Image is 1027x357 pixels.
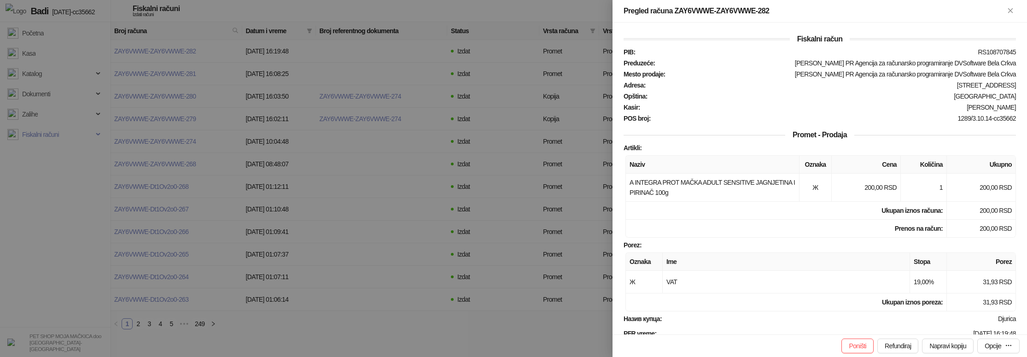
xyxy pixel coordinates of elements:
span: Fiskalni račun [790,35,850,43]
div: [GEOGRAPHIC_DATA] [648,93,1017,100]
strong: Prenos na račun : [895,225,943,232]
div: RS108707845 [636,48,1017,56]
strong: Artikli : [624,144,642,152]
div: [PERSON_NAME] PR Agencija za računarsko programiranje DVSoftware Bela Crkva [666,70,1017,78]
strong: Ukupan iznos računa : [881,207,943,214]
strong: PFR vreme : [624,330,656,337]
span: Promet - Prodaja [785,131,854,139]
div: [DATE] 16:19:48 [657,330,1017,337]
strong: POS broj : [624,115,651,122]
td: 1 [901,174,947,202]
td: A INTEGRA PROT MAČKA ADULT SENSITIVE JAGNJETINA I PIRINAČ 100g [626,174,799,202]
td: VAT [663,271,910,293]
td: 200,00 RSD [947,202,1016,220]
strong: Назив купца : [624,315,662,322]
strong: Kasir : [624,104,640,111]
strong: Mesto prodaje : [624,70,665,78]
td: 31,93 RSD [947,271,1016,293]
strong: PIB : [624,48,635,56]
div: [PERSON_NAME] PR Agencija za računarsko programiranje DVSoftware Bela Crkva [656,59,1017,67]
div: Pregled računa ZAY6VWWE-ZAY6VWWE-282 [624,6,1005,17]
strong: Porez : [624,241,642,249]
strong: Preduzeće : [624,59,655,67]
td: 19,00% [910,271,947,293]
td: 200,00 RSD [832,174,901,202]
div: [STREET_ADDRESS] [647,82,1017,89]
th: Cena [832,156,901,174]
div: 1289/3.10.14-cc35662 [652,115,1017,122]
div: Djurica [663,315,1017,322]
button: Zatvori [1005,6,1016,17]
td: 200,00 RSD [947,174,1016,202]
div: Opcije [985,342,1001,350]
th: Porez [947,253,1016,271]
th: Ime [663,253,910,271]
th: Naziv [626,156,799,174]
td: 200,00 RSD [947,220,1016,238]
strong: Adresa : [624,82,646,89]
th: Ukupno [947,156,1016,174]
button: Poništi [841,339,874,353]
th: Količina [901,156,947,174]
span: Napravi kopiju [929,342,966,350]
td: 31,93 RSD [947,293,1016,311]
td: Ж [626,271,663,293]
th: Stopa [910,253,947,271]
td: Ж [799,174,832,202]
strong: Ukupan iznos poreza: [882,298,943,306]
th: Oznaka [626,253,663,271]
button: Napravi kopiju [922,339,974,353]
button: Refundiraj [877,339,918,353]
th: Oznaka [799,156,832,174]
div: [PERSON_NAME] [641,104,1017,111]
strong: Opština : [624,93,648,100]
button: Opcije [977,339,1020,353]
